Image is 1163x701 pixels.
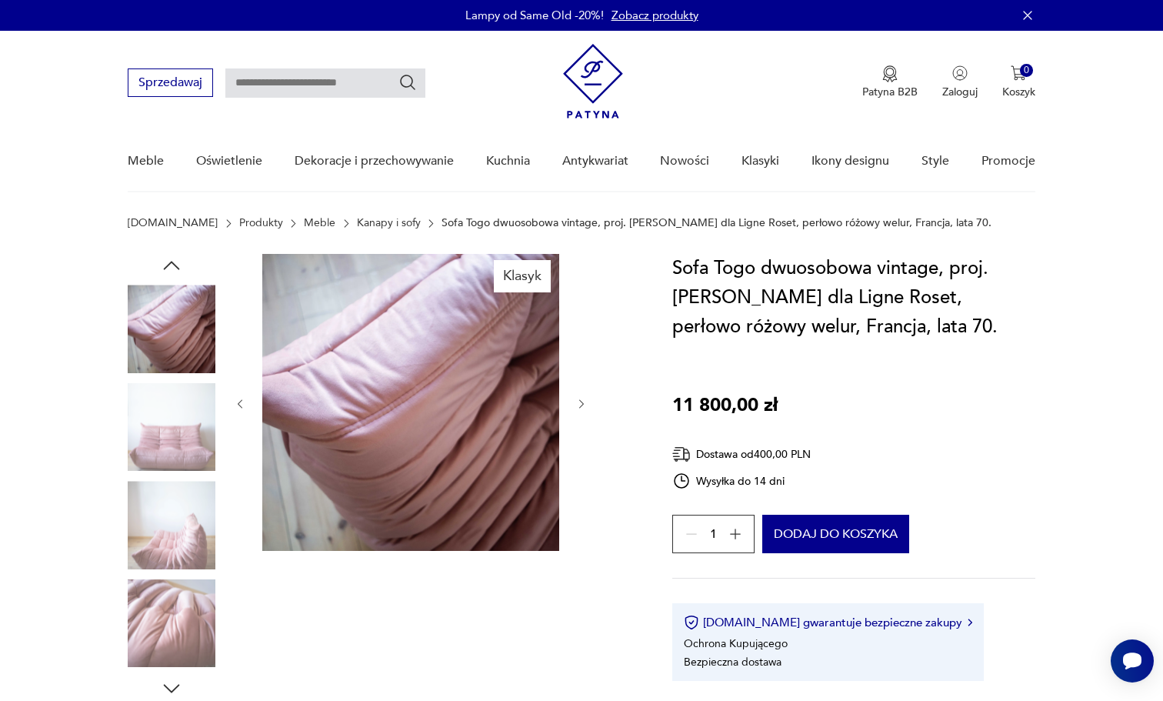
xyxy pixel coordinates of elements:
[128,132,164,191] a: Meble
[486,132,530,191] a: Kuchnia
[465,8,604,23] p: Lampy od Same Old -20%!
[684,615,699,630] img: Ikona certyfikatu
[952,65,968,81] img: Ikonka użytkownika
[981,132,1035,191] a: Promocje
[304,217,335,229] a: Meble
[882,65,898,82] img: Ikona medalu
[1002,85,1035,99] p: Koszyk
[710,529,717,539] span: 1
[968,619,972,626] img: Ikona strzałki w prawo
[762,515,909,553] button: Dodaj do koszyka
[862,65,918,99] a: Ikona medaluPatyna B2B
[494,260,551,292] div: Klasyk
[128,579,215,667] img: Zdjęcie produktu Sofa Togo dwuosobowa vintage, proj. M. Ducaroy dla Ligne Roset, perłowo różowy w...
[672,445,691,464] img: Ikona dostawy
[1011,65,1026,81] img: Ikona koszyka
[1020,64,1033,77] div: 0
[942,65,978,99] button: Zaloguj
[921,132,949,191] a: Style
[684,615,972,630] button: [DOMAIN_NAME] gwarantuje bezpieczne zakupy
[442,217,991,229] p: Sofa Togo dwuosobowa vintage, proj. [PERSON_NAME] dla Ligne Roset, perłowo różowy welur, Francja,...
[672,472,811,490] div: Wysyłka do 14 dni
[684,636,788,651] li: Ochrona Kupującego
[128,217,218,229] a: [DOMAIN_NAME]
[398,73,417,92] button: Szukaj
[239,217,283,229] a: Produkty
[562,132,628,191] a: Antykwariat
[128,383,215,471] img: Zdjęcie produktu Sofa Togo dwuosobowa vintage, proj. M. Ducaroy dla Ligne Roset, perłowo różowy w...
[1111,639,1154,683] iframe: Smartsupp widget button
[611,8,698,23] a: Zobacz produkty
[741,132,779,191] a: Klasyki
[357,217,421,229] a: Kanapy i sofy
[262,254,559,551] img: Zdjęcie produktu Sofa Togo dwuosobowa vintage, proj. M. Ducaroy dla Ligne Roset, perłowo różowy w...
[684,655,781,669] li: Bezpieczna dostawa
[1002,65,1035,99] button: 0Koszyk
[128,481,215,569] img: Zdjęcie produktu Sofa Togo dwuosobowa vintage, proj. M. Ducaroy dla Ligne Roset, perłowo różowy w...
[128,68,213,97] button: Sprzedawaj
[295,132,454,191] a: Dekoracje i przechowywanie
[672,445,811,464] div: Dostawa od 400,00 PLN
[672,254,1035,342] h1: Sofa Togo dwuosobowa vintage, proj. [PERSON_NAME] dla Ligne Roset, perłowo różowy welur, Francja,...
[128,78,213,89] a: Sprzedawaj
[862,85,918,99] p: Patyna B2B
[563,44,623,119] img: Patyna - sklep z meblami i dekoracjami vintage
[128,285,215,372] img: Zdjęcie produktu Sofa Togo dwuosobowa vintage, proj. M. Ducaroy dla Ligne Roset, perłowo różowy w...
[196,132,262,191] a: Oświetlenie
[862,65,918,99] button: Patyna B2B
[811,132,889,191] a: Ikony designu
[942,85,978,99] p: Zaloguj
[672,391,778,420] p: 11 800,00 zł
[660,132,709,191] a: Nowości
